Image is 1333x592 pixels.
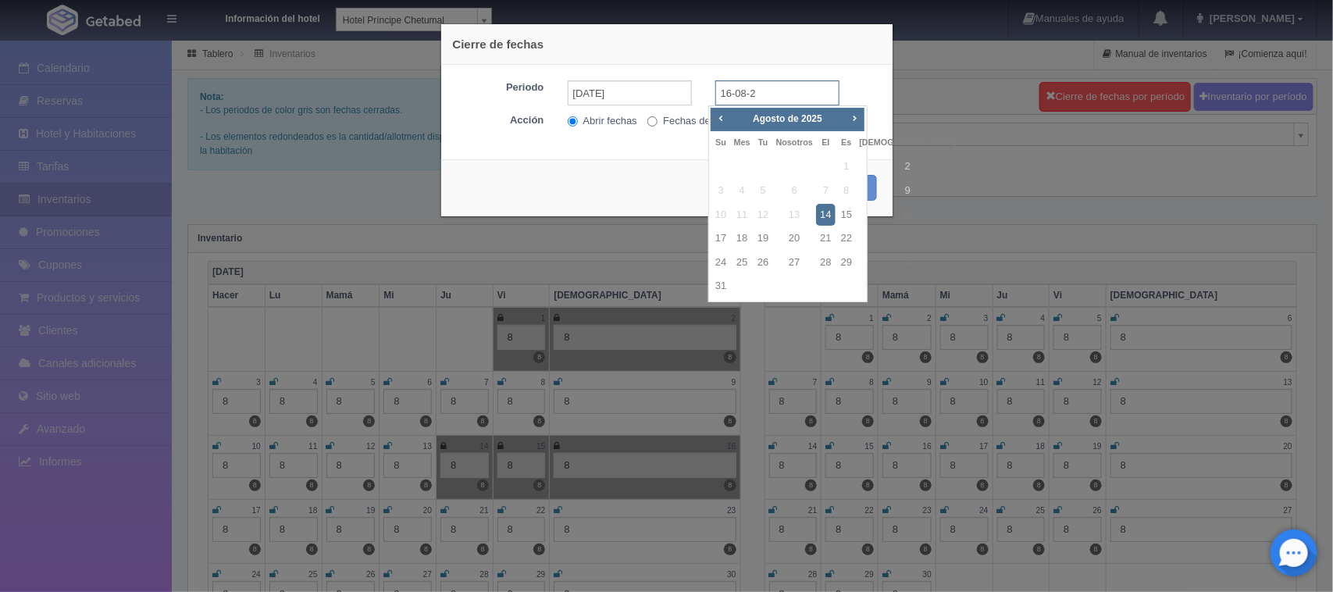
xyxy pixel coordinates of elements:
[712,109,729,127] a: Anterior
[453,37,544,51] font: Cierre de fechas
[820,209,831,220] font: 14
[583,115,637,127] font: Abrir fechas
[568,116,578,127] input: Abrir fechas
[857,251,957,274] a: 30
[792,184,797,196] font: 6
[757,256,768,268] font: 26
[732,251,752,274] a: 25
[837,204,856,226] a: 15
[568,80,692,105] input: DD/MM/AAAA
[647,116,658,127] input: Fechas de cierre
[715,137,726,147] span: Domingo
[789,232,800,244] font: 20
[506,81,544,93] font: Periodo
[816,204,835,226] a: 14
[754,251,772,274] a: 26
[820,256,831,268] font: 28
[789,256,800,268] font: 27
[823,184,829,196] font: 7
[715,280,726,291] font: 31
[905,184,911,196] font: 9
[711,275,730,298] a: 31
[715,209,726,220] font: 10
[841,256,852,268] font: 29
[715,256,726,268] font: 24
[857,227,957,250] a: 23
[757,209,768,220] font: 12
[758,137,768,147] font: Tu
[905,160,911,172] font: 2
[736,232,747,244] font: 18
[715,232,726,244] font: 17
[860,137,957,147] span: Sábado
[843,160,849,172] font: 1
[715,137,726,147] font: Su
[754,227,772,250] a: 19
[843,184,849,196] font: 8
[837,227,856,250] a: 22
[822,137,829,147] span: Jueves
[822,137,829,147] font: El
[711,227,730,250] a: 17
[902,256,913,268] font: 30
[841,137,851,147] font: Es
[857,204,957,226] a: 16
[902,232,913,244] font: 23
[740,184,745,196] font: 4
[734,137,750,147] span: Lunes
[774,227,814,250] a: 20
[761,184,766,196] font: 5
[820,232,831,244] font: 21
[663,115,739,127] font: Fechas de cierre
[753,113,785,124] font: Agosto
[732,227,752,250] a: 18
[788,113,822,124] font: de 2025
[846,109,864,127] a: Próximo
[711,251,730,274] a: 24
[758,137,768,147] span: Martes
[816,251,835,274] a: 28
[841,209,852,220] font: 15
[718,184,724,196] font: 3
[789,209,800,220] font: 13
[774,251,814,274] a: 27
[776,137,813,147] span: Miércoles
[816,227,835,250] a: 21
[860,137,957,147] font: [DEMOGRAPHIC_DATA]
[736,256,747,268] font: 25
[776,137,813,147] font: Nosotros
[841,137,851,147] span: Viernes
[736,209,747,220] font: 11
[715,80,839,105] input: DD/MM/AAAA
[757,232,768,244] font: 19
[902,209,913,220] font: 16
[510,114,544,126] font: Acción
[734,137,750,147] font: Mes
[837,251,856,274] a: 29
[841,232,852,244] font: 22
